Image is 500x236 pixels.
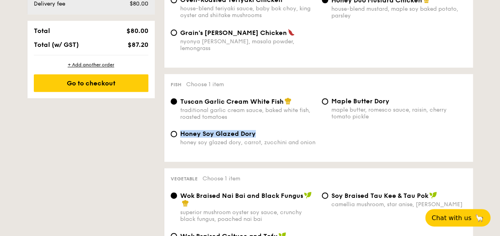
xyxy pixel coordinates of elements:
span: Fish [171,82,181,87]
div: nyonya [PERSON_NAME], masala powder, lemongrass [180,38,315,52]
input: Honey Soy Glazed Doryhoney soy glazed dory, carrot, zucchini and onion [171,131,177,137]
span: Delivery fee [34,0,65,7]
input: Maple Butter Dorymaple butter, romesco sauce, raisin, cherry tomato pickle [322,98,328,104]
div: house-blend teriyaki sauce, baby bok choy, king oyster and shiitake mushrooms [180,5,315,19]
span: Chat with us [432,214,471,222]
img: icon-spicy.37a8142b.svg [288,29,295,36]
span: Honey Soy Glazed Dory [180,130,256,137]
div: traditional garlic cream sauce, baked white fish, roasted tomatoes [180,107,315,120]
div: + Add another order [34,62,148,68]
img: icon-vegan.f8ff3823.svg [304,192,312,199]
img: icon-chef-hat.a58ddaea.svg [182,199,189,207]
input: Wok Braised Nai Bai and Black Fungussuperior mushroom oyster soy sauce, crunchy black fungus, poa... [171,192,177,199]
div: camellia mushroom, star anise, [PERSON_NAME] [331,201,467,208]
span: Grain's [PERSON_NAME] Chicken [180,29,287,37]
span: Choose 1 item [202,175,240,182]
span: ⁠Soy Braised Tau Kee & Tau Pok [331,192,428,199]
input: Grain's [PERSON_NAME] Chickennyonya [PERSON_NAME], masala powder, lemongrass [171,29,177,36]
input: ⁠Soy Braised Tau Kee & Tau Pokcamellia mushroom, star anise, [PERSON_NAME] [322,192,328,199]
div: honey soy glazed dory, carrot, zucchini and onion [180,139,315,146]
span: Wok Braised Nai Bai and Black Fungus [180,192,303,199]
div: superior mushroom oyster soy sauce, crunchy black fungus, poached nai bai [180,209,315,222]
span: Choose 1 item [186,81,224,88]
span: $80.00 [126,27,148,35]
span: 🦙 [475,213,484,222]
span: $87.20 [127,41,148,48]
span: Vegetable [171,176,198,182]
span: $80.00 [129,0,148,7]
img: icon-chef-hat.a58ddaea.svg [284,97,292,104]
div: Go to checkout [34,74,148,92]
div: maple butter, romesco sauce, raisin, cherry tomato pickle [331,106,467,120]
span: Tuscan Garlic Cream White Fish [180,98,284,105]
span: Maple Butter Dory [331,97,389,105]
div: house-blend mustard, maple soy baked potato, parsley [331,6,467,19]
span: Total (w/ GST) [34,41,79,48]
span: Total [34,27,50,35]
input: Tuscan Garlic Cream White Fishtraditional garlic cream sauce, baked white fish, roasted tomatoes [171,98,177,104]
button: Chat with us🦙 [425,209,490,226]
img: icon-vegan.f8ff3823.svg [429,192,437,199]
